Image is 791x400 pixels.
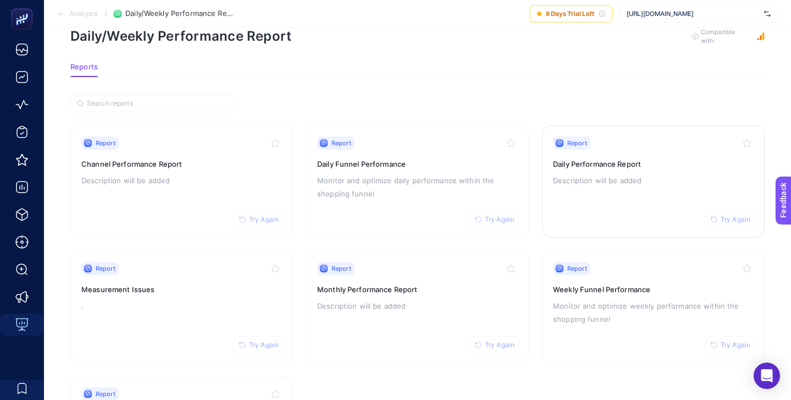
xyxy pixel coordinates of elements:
[567,139,587,147] span: Report
[754,363,780,389] div: Open Intercom Messenger
[317,299,518,313] p: Description will be added
[331,264,351,273] span: Report
[249,341,279,349] span: Try Again
[81,174,282,187] p: Description will be added
[81,284,282,295] h3: Measurement Issues
[317,158,518,169] h3: Daily Funnel Performance
[567,264,587,273] span: Report
[553,158,754,169] h3: Daily Performance Report
[721,341,750,349] span: Try Again
[104,9,107,18] span: /
[485,341,515,349] span: Try Again
[553,284,754,295] h3: Weekly Funnel Performance
[553,174,754,187] p: Description will be added
[701,28,750,45] span: Compatible with:
[96,390,115,398] span: Report
[542,251,765,363] a: ReportTry AgainWeekly Funnel PerformanceMonitor and optimize weekly performance within the shoppi...
[705,211,755,228] button: Try Again
[331,139,351,147] span: Report
[96,264,115,273] span: Report
[249,215,279,224] span: Try Again
[70,251,293,363] a: ReportTry AgainMeasurement Issues.
[70,28,291,44] h1: Daily/Weekly Performance Report
[317,174,518,200] p: Monitor and optimize daily performance within the shopping funnel
[69,9,98,18] span: Analysis
[553,299,754,326] p: Monitor and optimize weekly performance within the shopping funnel
[627,9,760,18] span: [URL][DOMAIN_NAME]
[485,215,515,224] span: Try Again
[542,125,765,238] a: ReportTry AgainDaily Performance ReportDescription will be added
[469,336,519,354] button: Try Again
[233,336,284,354] button: Try Again
[7,3,42,12] span: Feedback
[721,215,750,224] span: Try Again
[546,9,594,18] span: 9 Days Trial Left
[81,158,282,169] h3: Channel Performance Report
[96,139,115,147] span: Report
[125,9,235,18] span: Daily/Weekly Performance Report
[317,284,518,295] h3: Monthly Performance Report
[469,211,519,228] button: Try Again
[306,251,529,363] a: ReportTry AgainMonthly Performance ReportDescription will be added
[70,125,293,238] a: ReportTry AgainChannel Performance ReportDescription will be added
[233,211,284,228] button: Try Again
[764,8,771,19] img: svg%3e
[705,336,755,354] button: Try Again
[306,125,529,238] a: ReportTry AgainDaily Funnel PerformanceMonitor and optimize daily performance within the shopping...
[81,299,282,313] p: .
[70,63,98,72] span: Reports
[70,63,98,77] button: Reports
[87,100,229,108] input: Search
